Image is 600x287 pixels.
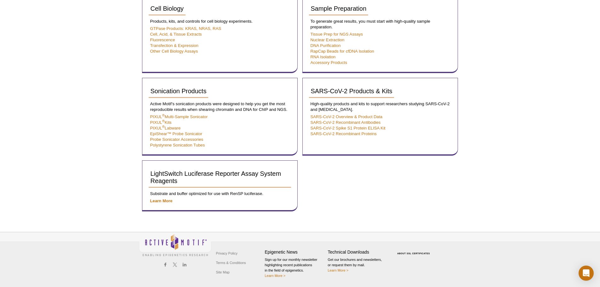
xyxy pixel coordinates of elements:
a: GTPase Products: KRAS, NRAS, RAS [150,26,221,31]
h4: Technical Downloads [328,250,388,255]
img: Active Motif, [139,232,211,258]
a: Site Map [214,267,231,277]
a: PIXUL®Multi-Sample Sonicator [150,114,208,119]
a: Accessory Products [311,60,347,65]
a: PIXUL®Labware [150,126,181,130]
a: SARS-CoV-2 Recombinant Proteins [311,131,377,136]
p: Active Motif’s sonication products were designed to help you get the most reproducible results wh... [149,101,291,112]
a: SARS-CoV-2 Spike S1 Protein ELISA Kit [311,126,386,130]
div: Open Intercom Messenger [579,266,594,281]
a: Transfection & Expression [150,43,198,48]
a: LightSwitch Luciferase Reporter Assay System Reagents [149,167,291,188]
a: Learn More > [328,268,349,272]
p: Substrate and buffer optimized for use with RenSP luciferase. [149,191,291,197]
a: Sample Preparation [309,2,369,15]
sup: ® [162,113,165,117]
span: SARS-CoV-2 Products & Kits [311,88,392,95]
p: Products, kits, and controls for cell biology experiments. [149,19,291,24]
a: DNA Purification [311,43,341,48]
a: Polystyrene Sonication Tubes [150,143,205,147]
a: Terms & Conditions [214,258,248,267]
a: Other Cell Biology Assays [150,49,198,54]
a: RapCap Beads for cfDNA Isolation [311,49,374,54]
sup: ® [162,119,165,123]
p: High-quality products and kits to support researchers studying SARS-CoV-2 and [MEDICAL_DATA]. [309,101,451,112]
a: Fluorescence [150,37,175,42]
a: Learn More [150,198,173,203]
a: SARS-CoV-2 Products & Kits [309,84,394,98]
a: Cell, Acid, & Tissue Extracts [150,32,202,37]
a: RNA Isolation [311,55,336,59]
sup: ® [162,124,165,128]
a: ABOUT SSL CERTIFICATES [397,252,430,255]
a: Probe Sonicator Accessories [150,137,203,142]
a: Cell Biology [149,2,186,15]
span: Cell Biology [151,5,184,12]
a: EpiShear™ Probe Sonicator [150,131,203,136]
p: To generate great results, you must start with high-quality sample preparation. [309,19,451,30]
a: Tissue Prep for NGS Assays [311,32,363,37]
span: Sample Preparation [311,5,367,12]
a: SARS-CoV-2 Recombinant Antibodies [311,120,381,125]
p: Get our brochures and newsletters, or request them by mail. [328,257,388,273]
span: Sonication Products [151,88,207,95]
table: Click to Verify - This site chose Symantec SSL for secure e-commerce and confidential communicati... [391,243,438,257]
a: SARS-CoV-2 Overview & Product Data [311,114,383,119]
a: Privacy Policy [214,249,239,258]
h4: Epigenetic News [265,250,325,255]
a: PIXUL®Kits [150,120,172,125]
a: Nuclear Extraction [311,37,345,42]
a: Learn More > [265,274,286,278]
a: Sonication Products [149,84,209,98]
span: LightSwitch Luciferase Reporter Assay System Reagents [151,170,281,184]
p: Sign up for our monthly newsletter highlighting recent publications in the field of epigenetics. [265,257,325,278]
